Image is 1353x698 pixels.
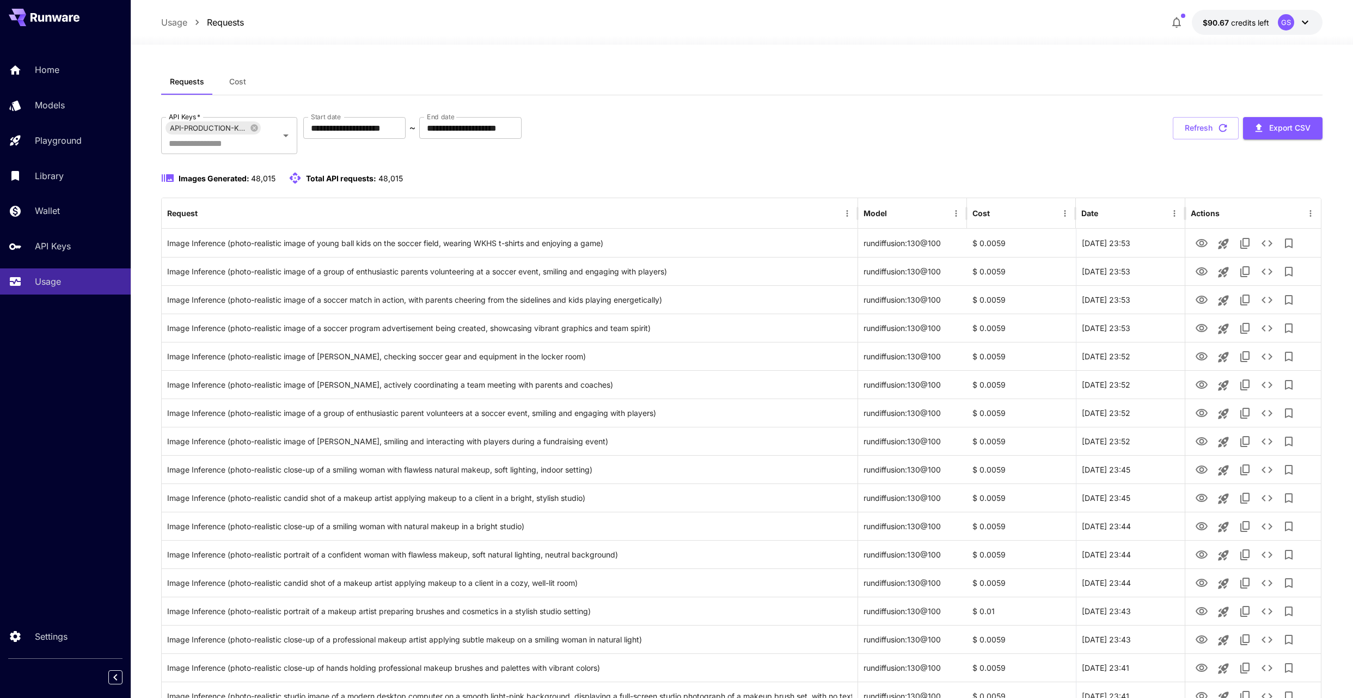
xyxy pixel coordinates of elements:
[1278,544,1300,566] button: Add to library
[167,314,852,342] div: Click to copy prompt
[1076,342,1185,370] div: 21 Aug, 2025 23:52
[858,229,967,257] div: rundiffusion:130@100
[167,427,852,455] div: Click to copy prompt
[35,240,71,253] p: API Keys
[35,169,64,182] p: Library
[311,112,341,121] label: Start date
[169,112,200,121] label: API Keys
[1256,289,1278,311] button: See details
[1278,657,1300,679] button: Add to library
[117,668,131,687] div: Collapse sidebar
[167,484,852,512] div: Click to copy prompt
[167,229,852,257] div: Click to copy prompt
[1173,117,1239,139] button: Refresh
[167,342,852,370] div: Click to copy prompt
[1234,431,1256,452] button: Copy TaskUUID
[167,512,852,540] div: Click to copy prompt
[1278,346,1300,368] button: Add to library
[858,625,967,653] div: rundiffusion:130@100
[1213,346,1234,368] button: Launch in playground
[1234,459,1256,481] button: Copy TaskUUID
[1278,232,1300,254] button: Add to library
[972,209,990,218] div: Cost
[1256,629,1278,651] button: See details
[967,257,1076,285] div: $ 0.0059
[967,399,1076,427] div: $ 0.0059
[1213,261,1234,283] button: Launch in playground
[1256,232,1278,254] button: See details
[858,597,967,625] div: rundiffusion:130@100
[1076,653,1185,682] div: 21 Aug, 2025 23:41
[1076,540,1185,568] div: 21 Aug, 2025 23:44
[858,370,967,399] div: rundiffusion:130@100
[167,597,852,625] div: Click to copy prompt
[1213,629,1234,651] button: Launch in playground
[1099,206,1115,221] button: Sort
[1234,346,1256,368] button: Copy TaskUUID
[1234,629,1256,651] button: Copy TaskUUID
[167,371,852,399] div: Click to copy prompt
[1191,657,1213,679] button: View Image
[1278,374,1300,396] button: Add to library
[1076,455,1185,483] div: 21 Aug, 2025 23:45
[1213,233,1234,255] button: Launch in playground
[1278,516,1300,537] button: Add to library
[35,99,65,112] p: Models
[167,258,852,285] div: Click to copy prompt
[967,540,1076,568] div: $ 0.0059
[1278,431,1300,452] button: Add to library
[1076,399,1185,427] div: 21 Aug, 2025 23:52
[858,399,967,427] div: rundiffusion:130@100
[967,653,1076,682] div: $ 0.0059
[1234,572,1256,594] button: Copy TaskUUID
[967,427,1076,455] div: $ 0.0059
[1213,601,1234,623] button: Launch in playground
[967,625,1076,653] div: $ 0.0059
[427,112,454,121] label: End date
[1234,487,1256,509] button: Copy TaskUUID
[1192,10,1323,35] button: $90.67478GS
[1213,658,1234,679] button: Launch in playground
[1256,487,1278,509] button: See details
[1256,516,1278,537] button: See details
[167,209,198,218] div: Request
[1191,543,1213,566] button: View Image
[858,512,967,540] div: rundiffusion:130@100
[1076,568,1185,597] div: 21 Aug, 2025 23:44
[167,541,852,568] div: Click to copy prompt
[858,342,967,370] div: rundiffusion:130@100
[167,626,852,653] div: Click to copy prompt
[1076,370,1185,399] div: 21 Aug, 2025 23:52
[1191,317,1213,339] button: View Image
[35,134,82,147] p: Playground
[1278,261,1300,283] button: Add to library
[1191,628,1213,651] button: View Image
[1278,459,1300,481] button: Add to library
[161,16,187,29] a: Usage
[967,512,1076,540] div: $ 0.0059
[1213,460,1234,481] button: Launch in playground
[1203,18,1231,27] span: $90.67
[1256,261,1278,283] button: See details
[35,275,61,288] p: Usage
[1256,346,1278,368] button: See details
[858,257,967,285] div: rundiffusion:130@100
[1234,374,1256,396] button: Copy TaskUUID
[207,16,244,29] a: Requests
[858,427,967,455] div: rundiffusion:130@100
[1278,402,1300,424] button: Add to library
[278,128,293,143] button: Open
[108,670,123,684] button: Collapse sidebar
[306,174,376,183] span: Total API requests:
[1213,516,1234,538] button: Launch in playground
[166,121,261,134] div: API-PRODUCTION-KEY
[1076,314,1185,342] div: 21 Aug, 2025 23:53
[858,455,967,483] div: rundiffusion:130@100
[409,121,415,134] p: ~
[991,206,1006,221] button: Sort
[948,206,964,221] button: Menu
[1234,544,1256,566] button: Copy TaskUUID
[166,122,252,134] span: API-PRODUCTION-KEY
[1191,572,1213,594] button: View Image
